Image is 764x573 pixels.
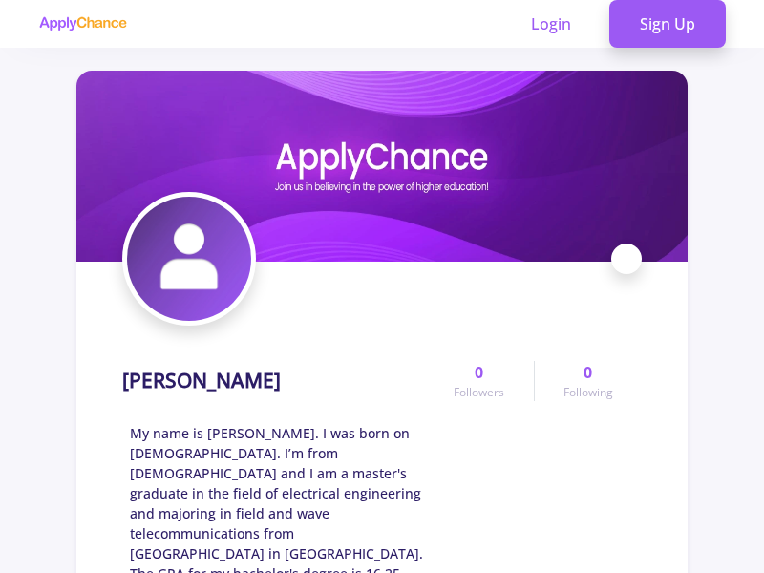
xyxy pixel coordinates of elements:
span: Following [563,384,613,401]
span: Followers [454,384,504,401]
a: 0Following [534,361,642,401]
span: 0 [584,361,592,384]
img: applychance logo text only [38,16,127,32]
img: Pouria Zamzamavatar [127,197,251,321]
span: 0 [475,361,483,384]
img: Pouria Zamzamcover image [76,71,688,262]
a: 0Followers [425,361,533,401]
h1: [PERSON_NAME] [122,369,281,393]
